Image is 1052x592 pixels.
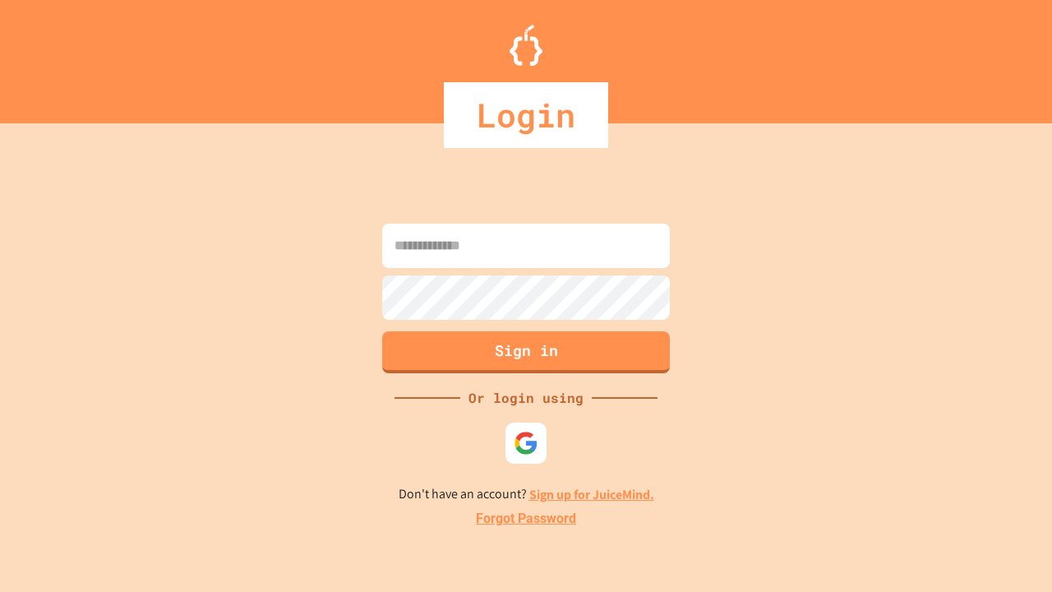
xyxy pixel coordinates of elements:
[510,25,542,66] img: Logo.svg
[382,331,670,373] button: Sign in
[399,484,654,505] p: Don't have an account?
[514,431,538,456] img: google-icon.svg
[444,82,608,148] div: Login
[460,388,592,408] div: Or login using
[476,509,576,529] a: Forgot Password
[529,486,654,503] a: Sign up for JuiceMind.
